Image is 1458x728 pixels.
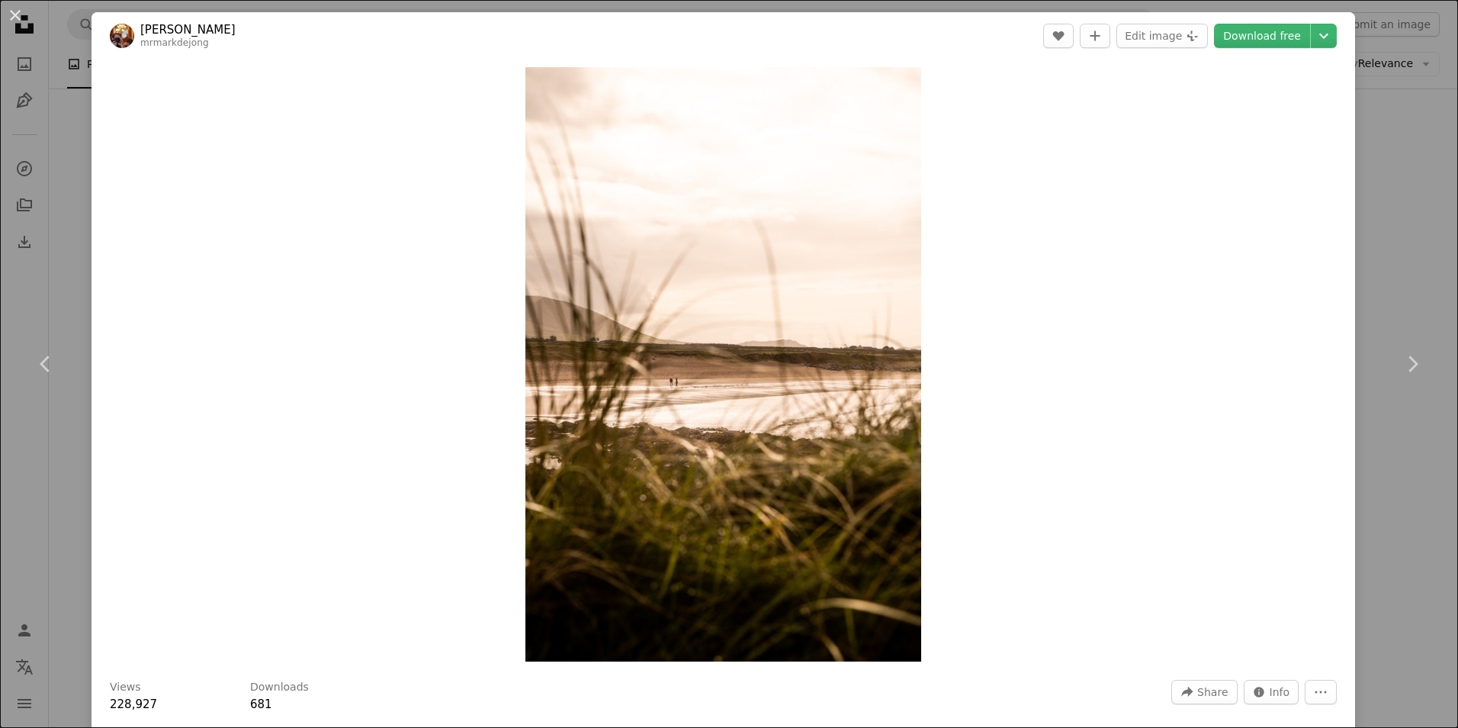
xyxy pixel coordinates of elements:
[1366,291,1458,437] a: Next
[140,37,209,48] a: mrmarkdejong
[1080,24,1110,48] button: Add to Collection
[1305,680,1337,704] button: More Actions
[525,67,921,662] img: green grass near body of water during daytime
[1311,24,1337,48] button: Choose download size
[1270,681,1290,704] span: Info
[110,697,157,711] span: 228,927
[110,680,141,695] h3: Views
[1214,24,1310,48] a: Download free
[250,680,309,695] h3: Downloads
[1043,24,1074,48] button: Like
[250,697,272,711] span: 681
[110,24,134,48] img: Go to Mark de Jong's profile
[1197,681,1228,704] span: Share
[1116,24,1208,48] button: Edit image
[525,67,921,662] button: Zoom in on this image
[1171,680,1237,704] button: Share this image
[1244,680,1299,704] button: Stats about this image
[140,22,236,37] a: [PERSON_NAME]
